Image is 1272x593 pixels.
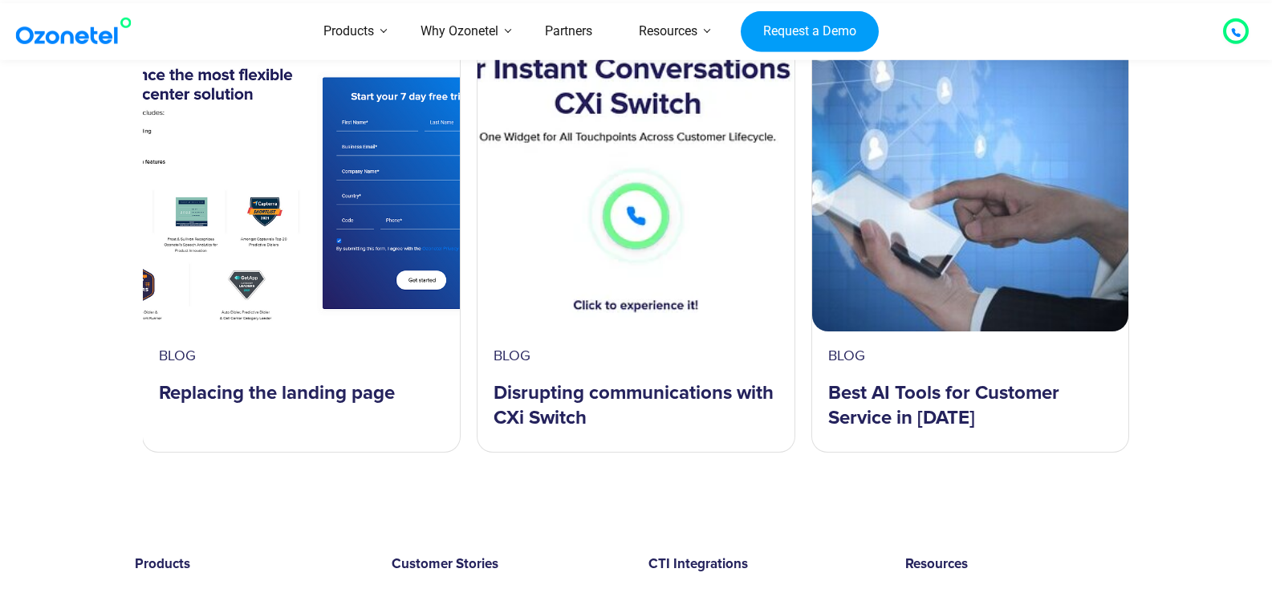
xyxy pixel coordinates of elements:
[648,557,881,573] h6: CTI Integrations
[135,557,368,573] h6: Products
[494,347,778,365] div: blog
[397,3,522,60] a: Why Ozonetel
[300,3,397,60] a: Products
[159,365,395,406] a: Replacing the landing page
[828,365,1113,431] a: Best AI Tools for Customer Service in [DATE]
[494,365,778,431] a: Disrupting communications with CXi Switch
[159,347,444,365] div: blog
[905,557,1138,573] h6: Resources
[522,3,616,60] a: Partners
[392,557,624,573] h6: Customer Stories
[616,3,721,60] a: Resources
[741,10,878,52] a: Request a Demo
[828,347,1113,365] div: blog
